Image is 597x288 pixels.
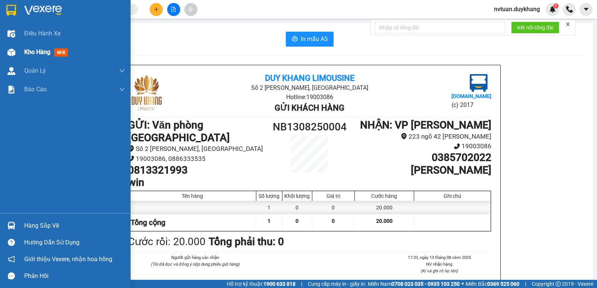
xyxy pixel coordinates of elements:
button: aim [184,3,197,16]
span: 0 [296,218,298,224]
li: 17:33, ngày 13 tháng 08 năm 2025 [387,254,491,261]
img: icon-new-feature [549,6,556,13]
div: 20.000 [355,201,414,214]
span: Quản Lý [24,66,46,75]
button: plus [150,3,163,16]
input: Nhập số tổng đài [375,22,505,34]
span: message [8,272,15,279]
b: GỬI : Văn phòng [GEOGRAPHIC_DATA] [128,119,230,144]
button: file-add [167,3,180,16]
span: In mẫu A5 [301,34,328,44]
h1: [PERSON_NAME] [355,164,491,177]
span: nvtuan.duykhang [488,4,546,14]
img: logo.jpg [470,74,488,92]
span: environment [401,133,407,139]
span: 1 [554,3,557,9]
b: GỬI : Văn phòng [GEOGRAPHIC_DATA] [9,54,77,104]
span: down [119,68,125,74]
li: NV nhận hàng [387,261,491,268]
img: phone-icon [566,6,573,13]
li: (c) 2017 [451,100,491,110]
div: Cước rồi : 20.000 [128,234,206,250]
span: 20.000 [376,218,393,224]
h1: 0385702022 [355,151,491,164]
img: warehouse-icon [7,30,15,38]
span: plus [154,7,159,12]
img: warehouse-icon [7,67,15,75]
strong: 1900 633 818 [263,281,296,287]
span: file-add [171,7,176,12]
span: 1 [268,218,271,224]
div: Cước hàng [357,193,412,199]
b: Duy Khang Limousine [265,73,354,83]
i: (Tôi đã đọc và đồng ý nộp dung phiếu gửi hàng) [151,262,240,267]
span: Kết nối tổng đài [517,23,553,32]
div: Khối lượng [284,193,310,199]
span: Miền Bắc [466,280,519,288]
b: NHẬN : VP [PERSON_NAME] [360,119,491,131]
div: Tên hàng [131,193,254,199]
i: (Kí và ghi rõ họ tên) [421,268,458,273]
span: Tổng cộng [131,218,165,227]
span: copyright [556,281,561,287]
img: warehouse-icon [7,222,15,230]
div: Giá trị [314,193,353,199]
li: Người gửi hàng xác nhận [143,254,247,261]
span: down [119,86,125,92]
div: Phản hồi [24,270,125,282]
button: printerIn mẫu A5 [286,32,334,47]
span: Cung cấp máy in - giấy in: [308,280,366,288]
img: warehouse-icon [7,48,15,56]
span: 0 [332,218,335,224]
li: 19003086 [355,141,491,151]
li: Hotline: 19003086 [41,28,169,37]
strong: 0369 525 060 [487,281,519,287]
span: caret-down [583,6,590,13]
b: Duy Khang Limousine [60,9,150,18]
b: Gửi khách hàng [275,103,344,113]
li: Số 2 [PERSON_NAME], [GEOGRAPHIC_DATA] [128,144,264,154]
li: 19003086, 0886333535 [128,154,264,164]
span: environment [128,145,134,152]
strong: 0708 023 035 - 0935 103 250 [391,281,460,287]
span: mới [54,48,68,57]
img: logo.jpg [128,74,165,111]
span: Hỗ trợ kỹ thuật: [227,280,296,288]
span: | [301,280,302,288]
span: notification [8,256,15,263]
span: close [565,22,571,27]
img: logo-vxr [6,5,16,16]
h1: NB1308250004 [81,54,129,70]
span: Giới thiệu Vexere, nhận hoa hồng [24,254,112,264]
div: 0 [312,201,355,214]
div: Hướng dẫn sử dụng [24,237,125,248]
span: phone [454,143,460,149]
span: printer [292,36,298,43]
button: caret-down [579,3,593,16]
li: 223 ngõ 42 [PERSON_NAME] [355,132,491,142]
b: [DOMAIN_NAME] [451,93,491,99]
li: Số 2 [PERSON_NAME], [GEOGRAPHIC_DATA] [41,18,169,28]
span: Kho hàng [24,48,50,56]
div: 0 [282,201,312,214]
span: | [525,280,526,288]
span: Điều hành xe [24,29,60,38]
img: solution-icon [7,86,15,94]
span: phone [128,155,134,162]
h1: NB1308250004 [264,119,355,135]
b: Gửi khách hàng [70,38,140,48]
b: Tổng phải thu: 0 [209,235,284,248]
div: Số lượng [258,193,280,199]
img: logo.jpg [9,9,47,47]
h1: 0813321993 [128,164,264,177]
span: Miền Nam [368,280,460,288]
div: 1 [256,201,282,214]
li: Hotline: 19003086 [188,92,431,102]
sup: 1 [553,3,559,9]
button: Kết nối tổng đài [511,22,559,34]
span: Báo cáo [24,85,47,94]
li: Số 2 [PERSON_NAME], [GEOGRAPHIC_DATA] [188,83,431,92]
div: Ghi chú [416,193,489,199]
span: question-circle [8,239,15,246]
span: ⚪️ [462,282,464,285]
